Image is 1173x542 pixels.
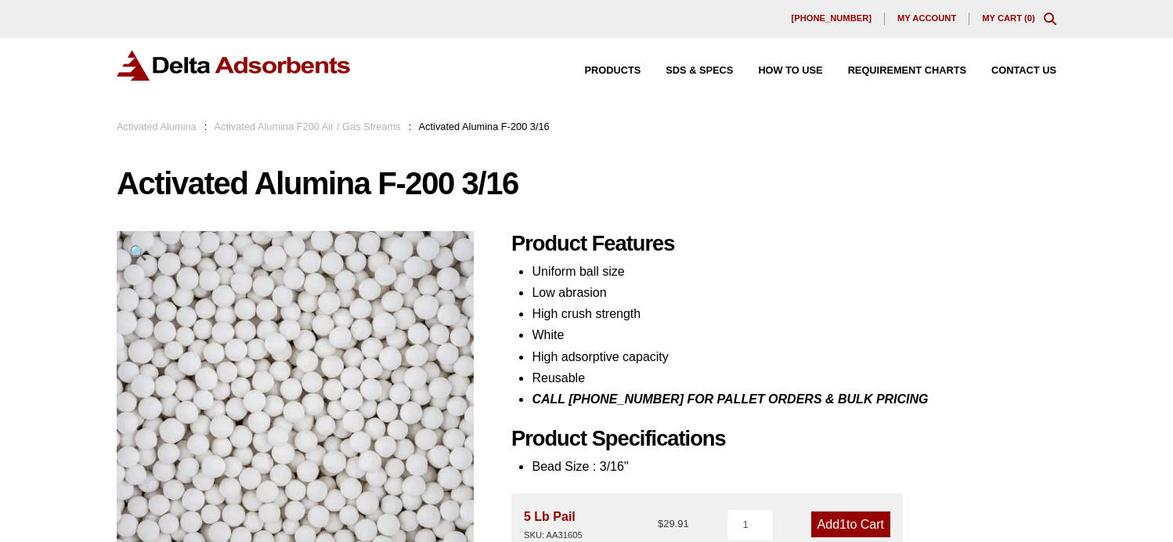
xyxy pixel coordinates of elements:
span: Requirement Charts [848,66,966,76]
a: My account [885,13,969,25]
span: : [204,121,208,132]
li: White [532,324,1056,345]
h1: Activated Alumina F-200 3/16 [117,167,1056,200]
span: Activated Alumina F-200 3/16 [419,121,550,132]
span: [PHONE_NUMBER] [791,14,872,23]
span: 0 [1027,13,1032,23]
a: Contact Us [966,66,1056,76]
span: $ [658,518,663,529]
i: CALL [PHONE_NUMBER] FOR PALLET ORDERS & BULK PRICING [532,392,928,406]
span: How to Use [758,66,822,76]
a: Activated Alumina F200 Air / Gas Streams [215,121,401,132]
a: Activated Alumina [117,121,197,132]
li: High crush strength [532,303,1056,324]
a: My Cart (0) [982,13,1035,23]
a: [PHONE_NUMBER] [778,13,885,25]
span: Contact Us [991,66,1056,76]
span: 1 [839,518,846,531]
a: Add1to Cart [811,511,890,537]
span: SDS & SPECS [666,66,733,76]
a: SDS & SPECS [641,66,733,76]
li: Bead Size : 3/16" [532,456,1056,477]
span: 🔍 [129,244,147,261]
h2: Product Features [511,231,1056,257]
a: Products [560,66,641,76]
img: Delta Adsorbents [117,50,352,81]
li: Low abrasion [532,282,1056,303]
div: 5 Lb Pail [524,506,583,542]
li: Uniform ball size [532,261,1056,282]
li: High adsorptive capacity [532,346,1056,367]
a: View full-screen image gallery [117,231,160,274]
span: : [409,121,412,132]
bdi: 29.91 [658,518,689,529]
span: My account [897,14,956,23]
span: Products [585,66,641,76]
li: Reusable [532,367,1056,388]
a: How to Use [733,66,822,76]
h2: Product Specifications [511,426,1056,452]
a: Requirement Charts [823,66,966,76]
div: Toggle Modal Content [1044,13,1056,25]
